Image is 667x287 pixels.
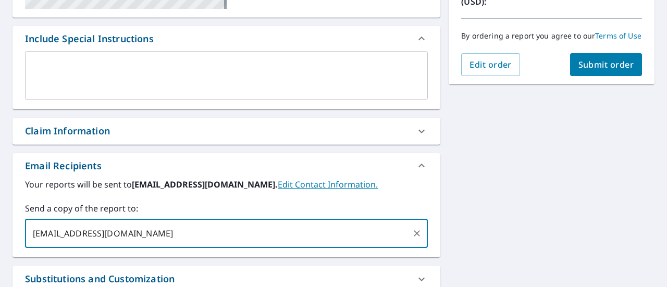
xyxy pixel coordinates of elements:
[25,178,428,191] label: Your reports will be sent to
[13,26,440,51] div: Include Special Instructions
[132,179,278,190] b: [EMAIL_ADDRESS][DOMAIN_NAME].
[410,226,424,241] button: Clear
[595,31,641,41] a: Terms of Use
[25,159,102,173] div: Email Recipients
[13,153,440,178] div: Email Recipients
[25,124,110,138] div: Claim Information
[570,53,643,76] button: Submit order
[25,202,428,215] label: Send a copy of the report to:
[461,53,520,76] button: Edit order
[470,59,512,70] span: Edit order
[461,31,642,41] p: By ordering a report you agree to our
[578,59,634,70] span: Submit order
[278,179,378,190] a: EditContactInfo
[13,118,440,144] div: Claim Information
[25,272,175,286] div: Substitutions and Customization
[25,32,154,46] div: Include Special Instructions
